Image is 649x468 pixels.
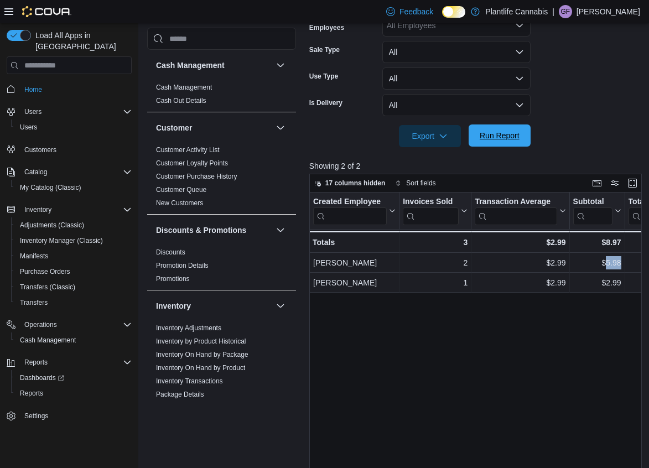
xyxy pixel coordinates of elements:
[24,320,57,329] span: Operations
[485,5,548,18] p: Plantlife Cannabis
[2,355,136,370] button: Reports
[156,324,221,332] span: Inventory Adjustments
[147,81,296,112] div: Cash Management
[20,318,61,331] button: Operations
[15,387,132,400] span: Reports
[274,121,287,134] button: Customer
[15,387,48,400] a: Reports
[15,265,132,278] span: Purchase Orders
[24,205,51,214] span: Inventory
[156,146,220,154] a: Customer Activity List
[22,6,71,17] img: Cova
[15,280,132,294] span: Transfers (Classic)
[313,197,387,225] div: Created Employee
[156,377,223,386] span: Inventory Transactions
[7,76,132,453] nav: Complex example
[20,203,132,216] span: Inventory
[15,296,132,309] span: Transfers
[24,145,56,154] span: Customers
[15,234,132,247] span: Inventory Manager (Classic)
[573,256,621,269] div: $5.98
[11,370,136,386] a: Dashboards
[475,256,565,269] div: $2.99
[156,300,272,311] button: Inventory
[274,299,287,313] button: Inventory
[310,176,390,190] button: 17 columns hidden
[403,236,468,249] div: 3
[15,280,80,294] a: Transfers (Classic)
[15,181,132,194] span: My Catalog (Classic)
[313,197,387,207] div: Created Employee
[391,176,440,190] button: Sort fields
[475,276,565,289] div: $2.99
[577,5,640,18] p: [PERSON_NAME]
[20,165,132,179] span: Catalog
[573,236,621,249] div: $8.97
[15,249,132,263] span: Manifests
[156,122,272,133] button: Customer
[15,296,52,309] a: Transfers
[15,265,75,278] a: Purchase Orders
[11,233,136,248] button: Inventory Manager (Classic)
[11,180,136,195] button: My Catalog (Classic)
[156,390,204,399] span: Package Details
[552,5,554,18] p: |
[15,219,132,232] span: Adjustments (Classic)
[156,377,223,385] a: Inventory Transactions
[156,324,221,332] a: Inventory Adjustments
[475,197,557,225] div: Transaction Average
[24,168,47,176] span: Catalog
[156,248,185,257] span: Discounts
[274,223,287,237] button: Discounts & Promotions
[156,225,246,236] h3: Discounts & Promotions
[309,14,378,32] label: Created By Employees
[24,107,41,116] span: Users
[11,248,136,264] button: Manifests
[156,60,272,71] button: Cash Management
[406,179,435,188] span: Sort fields
[156,173,237,180] a: Customer Purchase History
[15,334,132,347] span: Cash Management
[15,121,41,134] a: Users
[403,276,468,289] div: 1
[15,334,80,347] a: Cash Management
[15,249,53,263] a: Manifests
[403,197,468,225] button: Invoices Sold
[313,236,396,249] div: Totals
[399,125,461,147] button: Export
[20,373,64,382] span: Dashboards
[403,197,459,225] div: Invoices Sold
[156,300,191,311] h3: Inventory
[20,318,132,331] span: Operations
[559,5,572,18] div: Gabriel Flett
[20,356,132,369] span: Reports
[20,298,48,307] span: Transfers
[31,30,132,52] span: Load All Apps in [GEOGRAPHIC_DATA]
[15,371,132,384] span: Dashboards
[11,119,136,135] button: Users
[20,389,43,398] span: Reports
[156,351,248,358] a: Inventory On Hand by Package
[156,159,228,167] a: Customer Loyalty Points
[475,197,565,225] button: Transaction Average
[573,197,612,225] div: Subtotal
[156,172,237,181] span: Customer Purchase History
[156,350,248,359] span: Inventory On Hand by Package
[20,183,81,192] span: My Catalog (Classic)
[475,197,557,207] div: Transaction Average
[20,105,132,118] span: Users
[156,337,246,346] span: Inventory by Product Historical
[325,179,386,188] span: 17 columns hidden
[11,217,136,233] button: Adjustments (Classic)
[442,6,465,18] input: Dark Mode
[20,283,75,292] span: Transfers (Classic)
[406,125,454,147] span: Export
[20,82,132,96] span: Home
[590,176,604,190] button: Keyboard shortcuts
[156,84,212,91] a: Cash Management
[20,105,46,118] button: Users
[2,104,136,119] button: Users
[573,197,621,225] button: Subtotal
[573,197,612,207] div: Subtotal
